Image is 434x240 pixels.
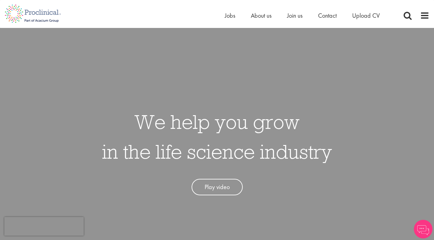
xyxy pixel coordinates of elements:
img: Chatbot [414,220,432,238]
a: Join us [287,11,303,20]
a: Jobs [225,11,235,20]
a: About us [251,11,272,20]
a: Upload CV [352,11,380,20]
h1: We help you grow in the life science industry [102,107,332,166]
a: Play video [192,179,243,195]
a: Contact [318,11,337,20]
